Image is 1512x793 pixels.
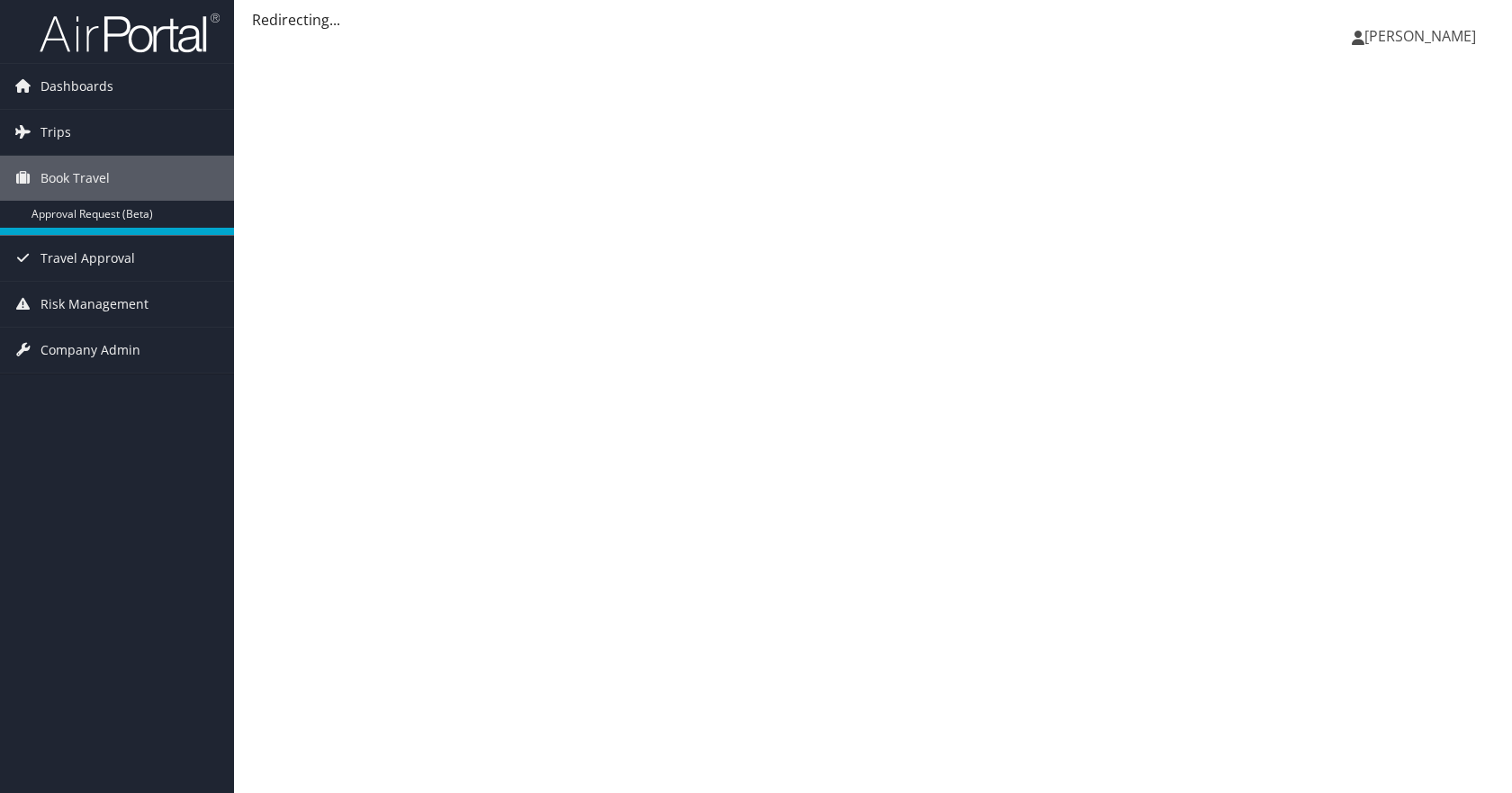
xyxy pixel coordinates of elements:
[40,282,148,327] span: Risk Management
[40,12,220,54] img: airportal-logo.png
[1364,26,1476,46] span: [PERSON_NAME]
[40,64,113,109] span: Dashboards
[1352,9,1494,63] a: [PERSON_NAME]
[40,156,110,201] span: Book Travel
[40,236,135,281] span: Travel Approval
[252,9,1494,31] div: Redirecting...
[40,110,71,155] span: Trips
[40,328,140,373] span: Company Admin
